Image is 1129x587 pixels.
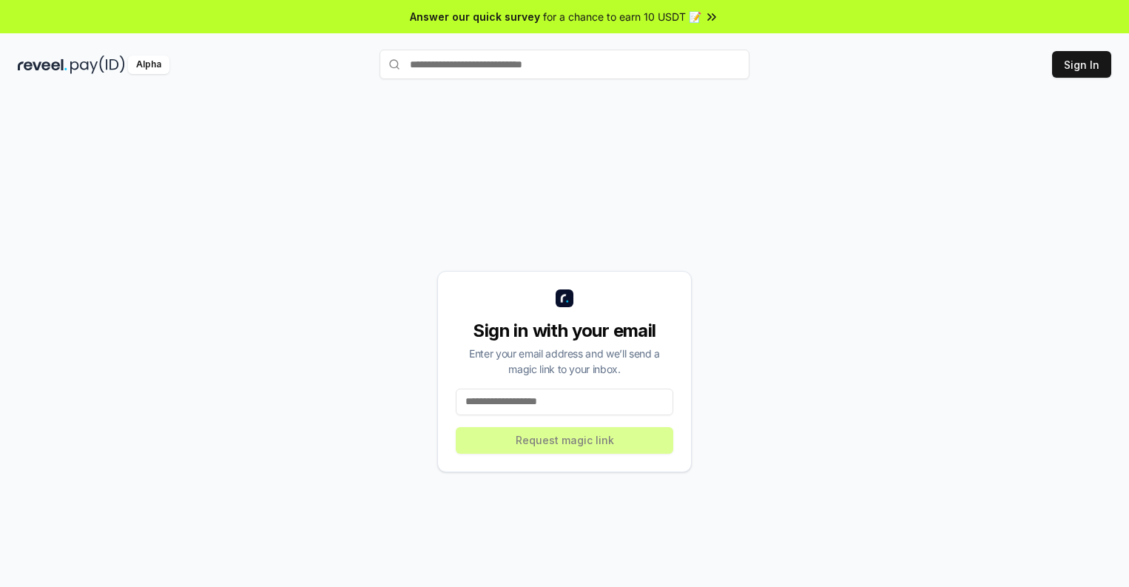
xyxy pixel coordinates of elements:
[556,289,573,307] img: logo_small
[456,346,673,377] div: Enter your email address and we’ll send a magic link to your inbox.
[543,9,701,24] span: for a chance to earn 10 USDT 📝
[18,56,67,74] img: reveel_dark
[1052,51,1111,78] button: Sign In
[70,56,125,74] img: pay_id
[410,9,540,24] span: Answer our quick survey
[456,319,673,343] div: Sign in with your email
[128,56,169,74] div: Alpha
